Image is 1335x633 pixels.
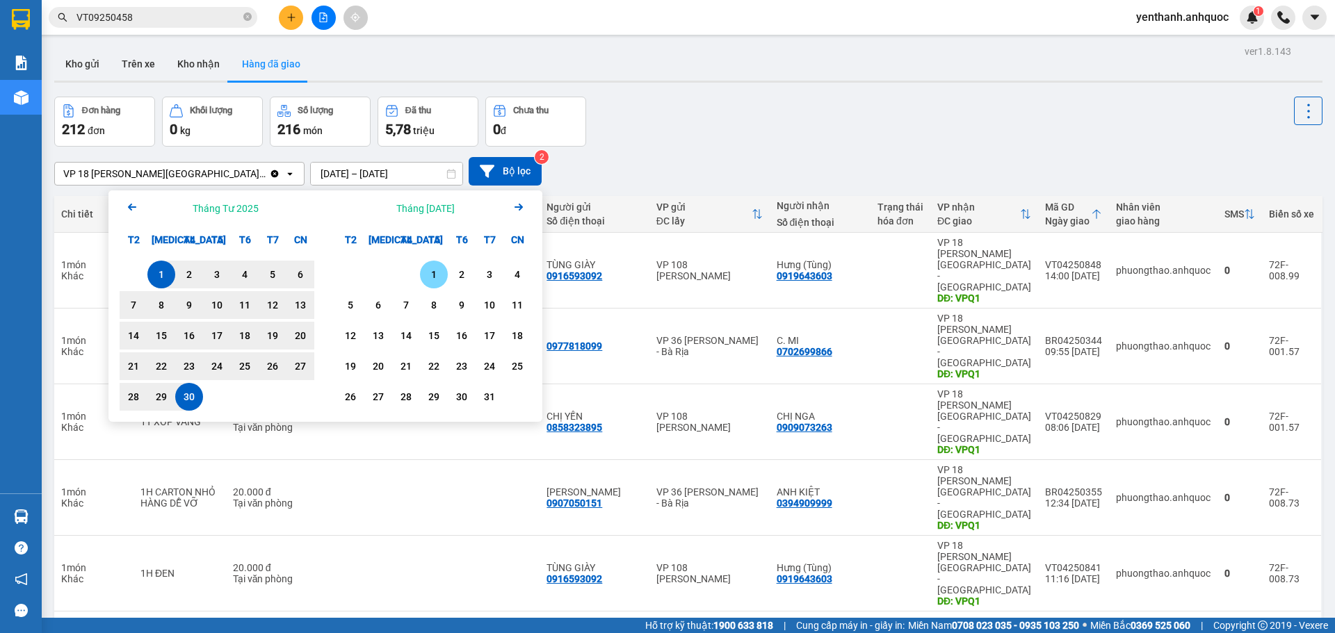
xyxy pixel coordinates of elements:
div: ĐC lấy [656,215,752,227]
div: Khối lượng [190,106,232,115]
svg: Clear value [269,168,280,179]
div: Nhân viên [1116,202,1211,213]
button: Bộ lọc [469,157,542,186]
div: VP 18 [PERSON_NAME][GEOGRAPHIC_DATA] - [GEOGRAPHIC_DATA] [937,237,1031,293]
svg: Arrow Left [124,199,140,215]
div: 31 [480,388,499,405]
div: DĐ: VPQ1 [937,444,1031,455]
div: Selected end date. Thứ Tư, tháng 04 30 2025. It's available. [175,383,203,411]
div: T6 [231,226,259,254]
div: Choose Thứ Ba, tháng 05 20 2025. It's available. [364,352,392,380]
div: 23 [179,358,199,375]
div: Tháng Tư 2025 [193,202,259,215]
div: Choose Thứ Năm, tháng 05 29 2025. It's available. [420,383,448,411]
input: Selected VP 18 Nguyễn Thái Bình - Quận 1. [268,167,269,181]
button: Khối lượng0kg [162,97,263,147]
div: 0702699866 [777,346,832,357]
div: Choose Thứ Hai, tháng 04 14 2025. It's available. [120,322,147,350]
div: 30 [452,388,471,405]
div: 1 món [61,335,127,346]
div: 9 [452,297,471,313]
th: Toggle SortBy [649,196,770,233]
div: Choose Thứ Bảy, tháng 05 3 2025. It's available. [476,261,503,288]
img: solution-icon [14,56,29,70]
div: 22 [152,358,171,375]
div: Choose Thứ Bảy, tháng 04 26 2025. It's available. [259,352,286,380]
div: 09:55 [DATE] [1045,346,1102,357]
div: 0 [1224,416,1255,427]
div: Đơn hàng [82,106,120,115]
div: 17 [480,327,499,344]
div: DĐ: VPQ1 [937,293,1031,304]
sup: 1 [1254,6,1263,16]
span: plus [286,13,296,22]
div: Choose Thứ Sáu, tháng 05 2 2025. It's available. [448,261,476,288]
button: Kho nhận [166,47,231,81]
button: caret-down [1302,6,1327,30]
div: 28 [396,388,416,405]
div: Choose Thứ Năm, tháng 05 15 2025. It's available. [420,322,448,350]
div: 0394909999 [777,498,832,509]
div: 3 [480,266,499,283]
div: Choose Thứ Sáu, tháng 04 25 2025. It's available. [231,352,259,380]
button: Chưa thu0đ [485,97,586,147]
div: 72F-008.73 [1269,562,1314,584]
span: close-circle [243,11,252,24]
div: 24 [480,358,499,375]
div: Choose Chủ Nhật, tháng 04 6 2025. It's available. [286,261,314,288]
span: đ [501,125,506,136]
div: 4 [508,266,527,283]
div: Choose Thứ Ba, tháng 04 8 2025. It's available. [147,291,175,319]
div: 25 [508,358,527,375]
div: Ngày giao [1045,215,1091,227]
div: CN [503,226,531,254]
span: 1 [1256,6,1261,16]
div: Tháng [DATE] [396,202,455,215]
input: Tìm tên, số ĐT hoặc mã đơn [76,10,241,25]
div: VP 36 [PERSON_NAME] - Bà Rịa [656,486,763,509]
div: T6 [448,226,476,254]
div: 13 [291,297,310,313]
div: Choose Thứ Bảy, tháng 04 5 2025. It's available. [259,261,286,288]
div: DĐ: VPQ1 [937,520,1031,531]
div: Choose Chủ Nhật, tháng 04 13 2025. It's available. [286,291,314,319]
span: kg [180,125,191,136]
div: Choose Thứ Hai, tháng 04 7 2025. It's available. [120,291,147,319]
div: VP 18 [PERSON_NAME][GEOGRAPHIC_DATA] - [GEOGRAPHIC_DATA] [937,313,1031,368]
button: Trên xe [111,47,166,81]
div: 22 [424,358,444,375]
div: 30 [179,388,199,405]
svg: Arrow Right [510,199,527,215]
div: phuongthao.anhquoc [1116,492,1211,503]
div: 19 [263,327,282,344]
div: Choose Thứ Tư, tháng 04 9 2025. It's available. [175,291,203,319]
div: Biển số xe [1269,208,1314,220]
div: Choose Thứ Ba, tháng 05 13 2025. It's available. [364,322,392,350]
div: BR04250344 [1045,335,1102,346]
div: 72F-001.57 [1269,411,1314,433]
div: 6 [369,297,388,313]
div: [MEDICAL_DATA] [364,226,392,254]
div: Selected start date. Thứ Ba, tháng 04 1 2025. It's available. [147,261,175,288]
span: Hỗ trợ kỹ thuật: [645,618,773,633]
div: T2 [337,226,364,254]
svg: open [284,168,296,179]
img: icon-new-feature [1246,11,1259,24]
div: Choose Thứ Hai, tháng 05 19 2025. It's available. [337,352,364,380]
div: Choose Chủ Nhật, tháng 04 27 2025. It's available. [286,352,314,380]
div: Choose Thứ Ba, tháng 05 27 2025. It's available. [364,383,392,411]
div: VT04250829 [1045,411,1102,422]
img: phone-icon [1277,11,1290,24]
div: 4 [235,266,254,283]
div: phuongthao.anhquoc [1116,568,1211,579]
div: 18 [508,327,527,344]
div: Calendar. [108,190,542,422]
div: 3 [207,266,227,283]
div: 8 [424,297,444,313]
span: yenthanh.anhquoc [1125,8,1240,26]
div: VP 18 [PERSON_NAME][GEOGRAPHIC_DATA] - [GEOGRAPHIC_DATA] [937,540,1031,595]
div: VP 18 [PERSON_NAME][GEOGRAPHIC_DATA] - [GEOGRAPHIC_DATA] [937,388,1031,444]
div: Choose Thứ Tư, tháng 04 2 2025. It's available. [175,261,203,288]
div: Choose Thứ Sáu, tháng 04 11 2025. It's available. [231,291,259,319]
div: Số điện thoại [547,215,642,227]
